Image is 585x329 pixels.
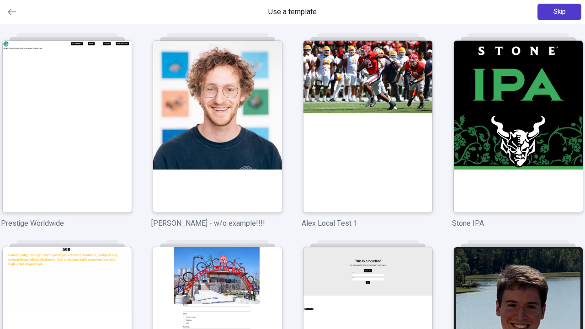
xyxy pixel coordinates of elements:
span: Skip [553,7,566,17]
button: Skip [537,4,581,20]
p: [PERSON_NAME] - w/o example!!!! [151,218,283,229]
p: Alex Local Test 1 [302,218,434,229]
p: Prestige Worldwide [1,218,133,229]
span: Use a template [268,6,317,17]
p: Stone IPA [452,218,584,229]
